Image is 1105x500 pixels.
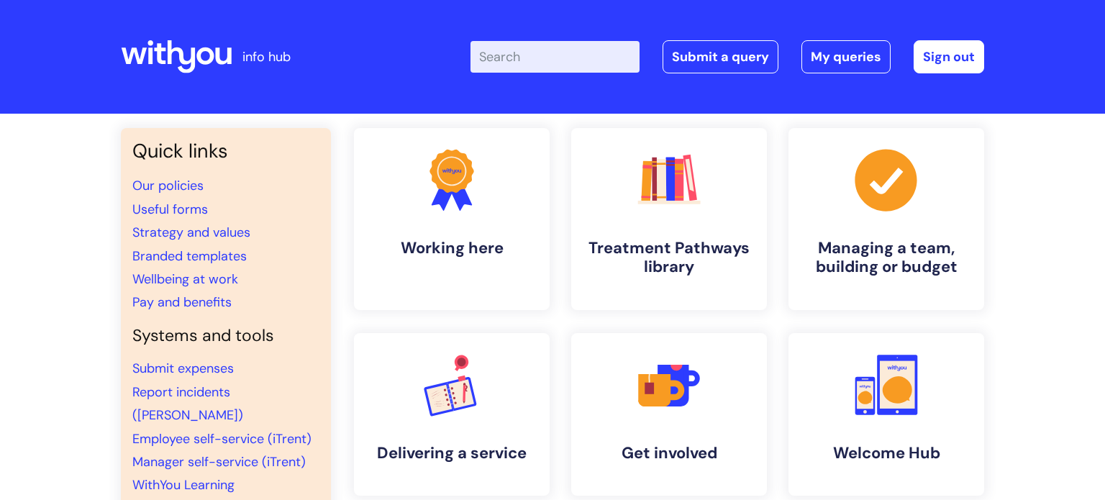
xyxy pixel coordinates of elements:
a: Treatment Pathways library [571,128,767,310]
h4: Working here [365,239,538,258]
p: info hub [242,45,291,68]
div: | - [470,40,984,73]
h3: Quick links [132,140,319,163]
h4: Systems and tools [132,326,319,346]
input: Search [470,41,640,73]
a: Pay and benefits [132,294,232,311]
a: Our policies [132,177,204,194]
a: Submit expenses [132,360,234,377]
h4: Treatment Pathways library [583,239,755,277]
a: Report incidents ([PERSON_NAME]) [132,383,243,424]
a: Working here [354,128,550,310]
a: Welcome Hub [788,333,984,496]
a: Strategy and values [132,224,250,241]
a: Useful forms [132,201,208,218]
h4: Managing a team, building or budget [800,239,973,277]
a: Employee self-service (iTrent) [132,430,312,447]
a: My queries [801,40,891,73]
a: Submit a query [663,40,778,73]
a: Manager self-service (iTrent) [132,453,306,471]
a: Branded templates [132,247,247,265]
a: Delivering a service [354,333,550,496]
h4: Delivering a service [365,444,538,463]
a: Sign out [914,40,984,73]
h4: Welcome Hub [800,444,973,463]
a: Get involved [571,333,767,496]
h4: Get involved [583,444,755,463]
a: WithYou Learning [132,476,235,494]
a: Wellbeing at work [132,271,238,288]
a: Managing a team, building or budget [788,128,984,310]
